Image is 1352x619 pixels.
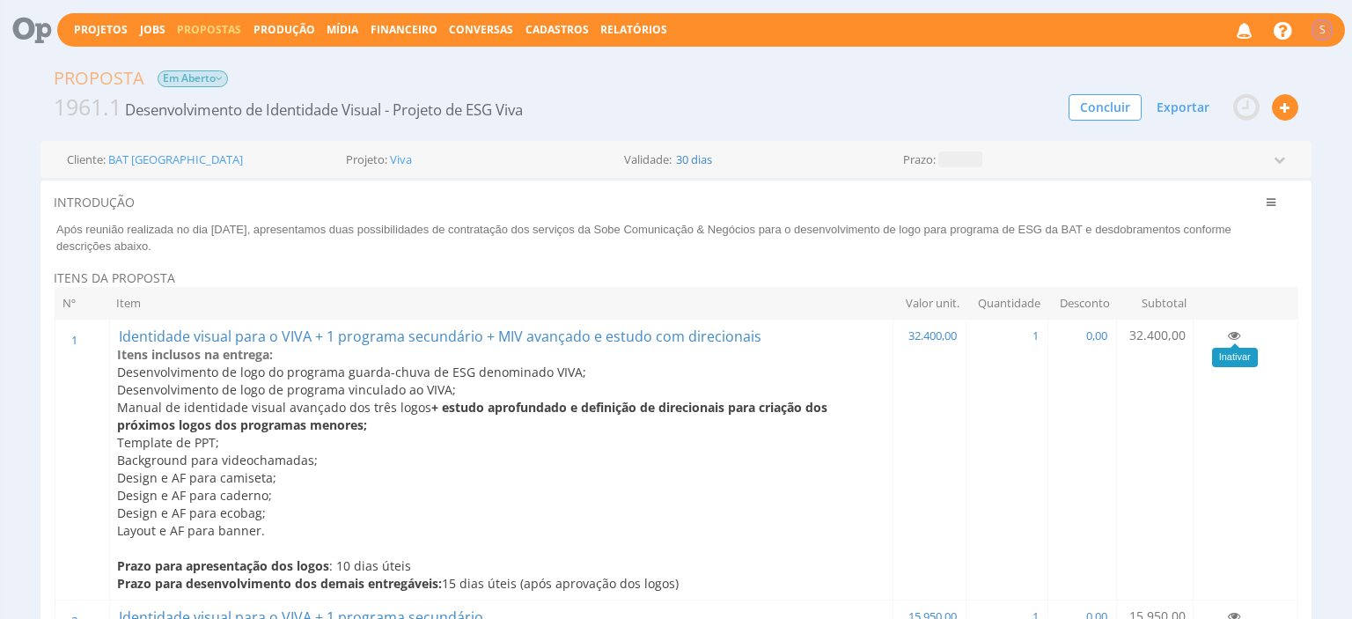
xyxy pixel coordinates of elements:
[172,21,246,38] button: Propostas
[1311,18,1334,41] button: S
[442,575,679,592] span: 15 dias úteis (após aprovação dos logos)
[1069,94,1142,121] button: Concluir
[1233,92,1260,122] span: Você não está envolvido ou não tem permissão para lançar horas.
[390,154,412,166] a: Viva
[600,22,667,37] a: Relatórios
[55,287,110,319] th: Nº
[321,21,364,38] button: Mídia
[140,22,165,37] a: Jobs
[674,154,714,166] span: 30 dias
[1084,328,1109,343] span: 0,00
[1157,99,1209,115] span: Exportar
[966,287,1048,319] th: Quantidade
[54,65,144,92] div: Proposta
[117,381,456,398] span: Desenvolvimento de logo de programa vinculado ao VIVA;
[1212,348,1258,367] div: Inativar
[903,154,936,166] label: Prazo:
[117,487,272,504] span: Design e AF para caderno;
[74,22,128,37] a: Projetos
[108,154,243,166] a: BAT [GEOGRAPHIC_DATA]
[117,346,273,363] strong: Itens inclusos na entrega:
[117,399,831,433] strong: + estudo aprofundado e definição de direcionais para criação dos próximos logos dos programas men...
[327,22,358,37] a: Mídia
[117,434,219,451] span: Template de PPT;
[117,452,318,468] span: Background para videochamadas;
[346,154,387,166] label: Projeto:
[135,21,171,38] button: Jobs
[595,21,672,38] button: Relatórios
[67,154,106,166] label: Cliente:
[371,22,437,37] span: Financeiro
[109,287,893,319] th: Item
[117,522,265,539] span: Layout e AF para banner.
[365,21,443,38] button: Financeiro
[1117,287,1194,319] th: Subtotal
[1031,328,1040,343] span: 1
[624,154,672,166] label: Validade:
[893,287,966,319] th: Valor unit.
[177,22,241,37] span: Propostas
[54,269,175,286] span: Itens da proposta
[1117,319,1194,601] td: 32.400,00
[125,99,523,120] span: Desenvolvimento de Identidade Visual - Projeto de ESG Viva
[444,21,518,38] button: Conversas
[117,469,276,486] span: Design e AF para camiseta;
[520,21,594,38] button: Cadastros
[158,70,228,87] span: Em Aberto
[54,92,523,123] span: Desenvolvimento de Identidade Visual - Projeto de ESG Viva
[54,194,135,210] span: INTRODUÇÃO
[54,92,121,122] span: 1961.1
[117,327,763,346] span: Identidade visual para o VIVA + 1 programa secundário + MIV avançado e estudo com direcionais
[117,505,266,521] span: Design e AF para ecobag;
[117,399,431,416] span: Manual de identidade visual avançado dos três logos
[69,21,133,38] button: Projetos
[117,364,586,380] span: Desenvolvimento de logo do programa guarda-chuva de ESG denominado VIVA;
[525,22,589,37] span: Cadastros
[449,22,513,37] a: Conversas
[253,22,315,37] a: Produção
[907,328,959,343] span: 32.400,00
[1047,287,1117,319] th: Desconto
[56,222,1285,254] p: Após reunião realizada no dia [DATE], apresentamos duas possibilidades de contratação dos serviço...
[117,575,442,592] strong: Prazo para desenvolvimento dos demais entregáveis:
[248,21,320,38] button: Produção
[329,557,411,574] span: : 10 dias úteis
[1145,92,1221,122] button: Exportar
[1312,19,1333,41] div: S
[117,557,329,574] strong: Prazo para apresentação dos logos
